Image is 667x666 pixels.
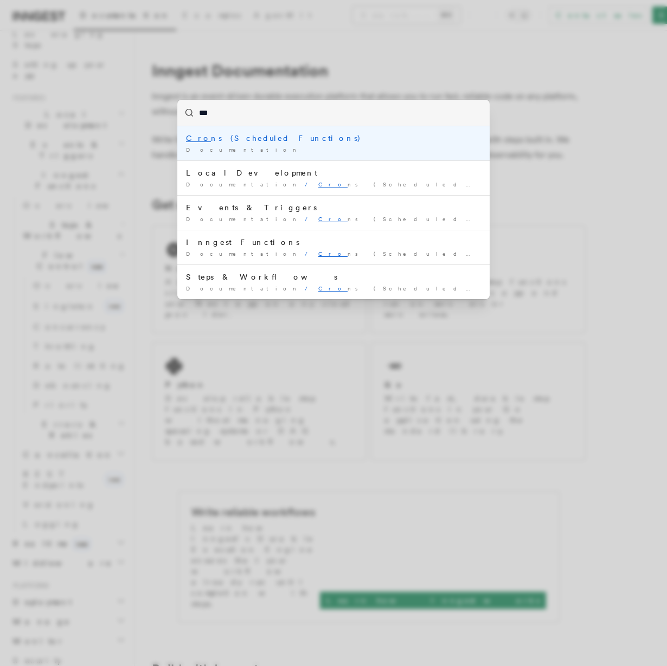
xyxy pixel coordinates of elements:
div: Events & Triggers [186,202,481,213]
span: Documentation [186,181,300,187]
span: / [305,181,314,187]
span: ns (Scheduled Functions) [318,216,563,222]
span: / [305,250,314,257]
mark: Cro [318,285,348,292]
span: ns (Scheduled Functions) [318,285,563,292]
mark: Cro [318,216,348,222]
span: ns (Scheduled Functions) [318,250,563,257]
div: Local Development [186,167,481,178]
div: ns (Scheduled Functions) [186,133,481,144]
span: Documentation [186,285,300,292]
div: Steps & Workflows [186,271,481,282]
span: / [305,216,314,222]
span: ns (Scheduled Functions) [318,181,563,187]
span: Documentation [186,250,300,257]
mark: Cro [186,134,211,143]
span: / [305,285,314,292]
mark: Cro [318,250,348,257]
span: Documentation [186,146,300,153]
div: Inngest Functions [186,237,481,248]
mark: Cro [318,181,348,187]
span: Documentation [186,216,300,222]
